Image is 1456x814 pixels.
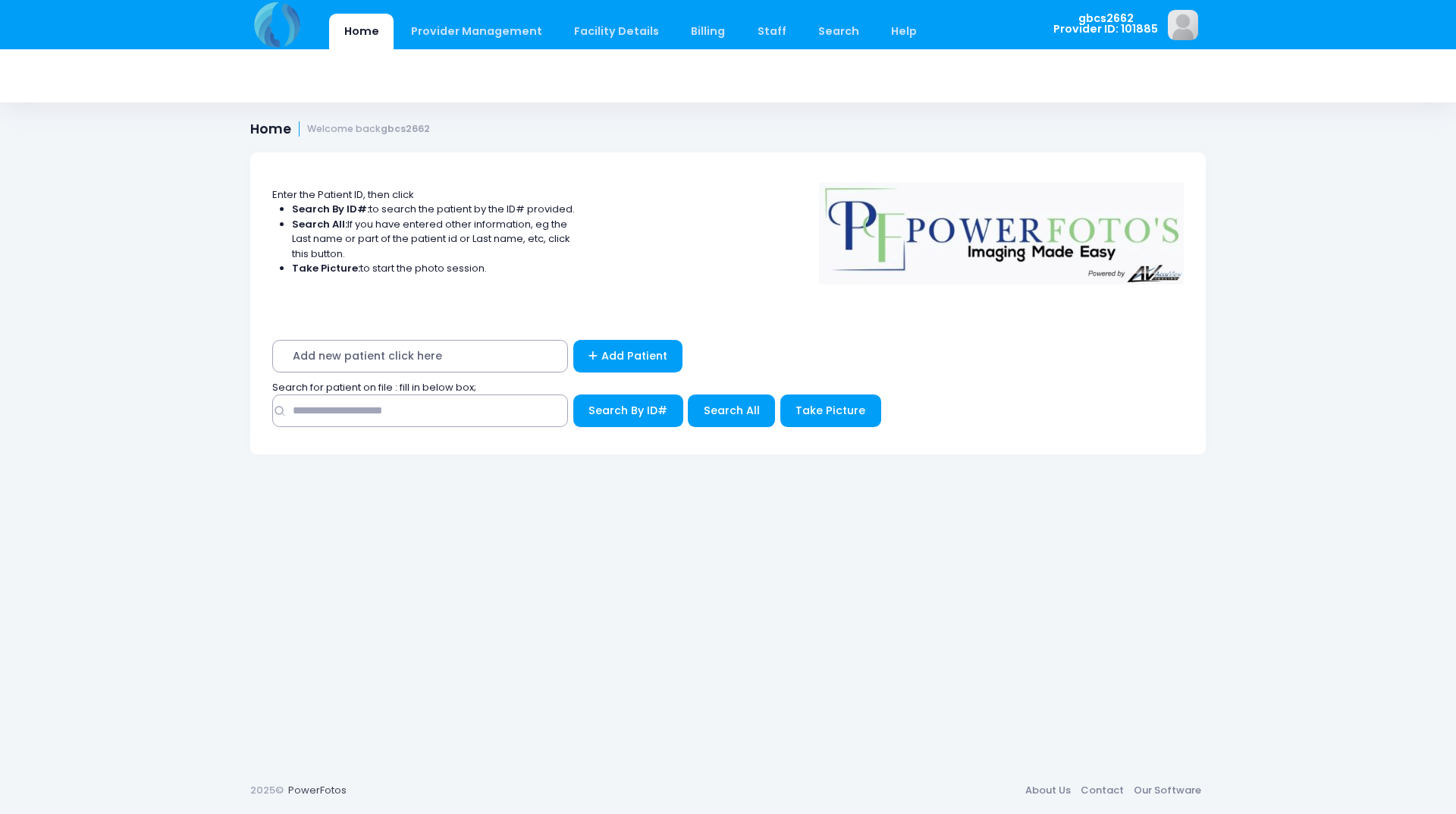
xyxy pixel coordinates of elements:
button: Take Picture [780,394,881,427]
strong: gbcs2662 [381,122,430,135]
li: If you have entered other information, eg the Last name or part of the patient id or Last name, e... [292,217,576,262]
span: Add new patient click here [272,340,568,372]
a: Our Software [1128,777,1206,804]
a: Provider Management [396,14,557,49]
a: Billing [676,14,740,49]
a: PowerFotos [288,783,347,797]
span: Search All [704,403,760,418]
img: Logo [812,172,1191,284]
span: Search for patient on file : fill in below box; [272,380,476,394]
a: Add Patient [573,340,683,372]
strong: Take Picture: [292,261,360,275]
small: Welcome back [307,124,430,135]
button: Search All [688,394,775,427]
span: gbcs2662 Provider ID: 101885 [1053,13,1158,35]
span: Take Picture [795,403,865,418]
a: About Us [1020,777,1075,804]
li: to start the photo session. [292,261,576,276]
strong: Search All: [292,217,347,231]
span: Search By ID# [588,403,667,418]
span: 2025© [250,783,284,797]
a: Search [803,14,874,49]
li: to search the patient by the ID# provided. [292,202,576,217]
span: Enter the Patient ID, then click [272,187,414,202]
a: Help [877,14,932,49]
h1: Home [250,121,430,137]
a: Staff [742,14,801,49]
img: image [1168,10,1198,40]
button: Search By ID# [573,394,683,427]
a: Contact [1075,777,1128,804]
a: Facility Details [560,14,674,49]
strong: Search By ID#: [292,202,369,216]
a: Home [329,14,394,49]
